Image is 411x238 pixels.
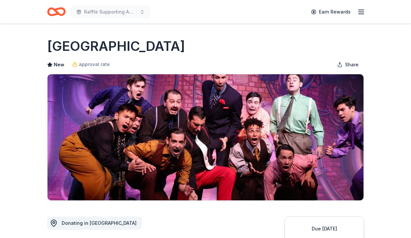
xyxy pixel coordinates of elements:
[332,58,364,71] button: Share
[307,6,355,18] a: Earn Rewards
[293,225,356,233] div: Due [DATE]
[72,60,110,68] a: approval rate
[84,8,137,16] span: Raffle Supporting American [MEDICAL_DATA] Society's "Making Strides Against [MEDICAL_DATA]"
[79,60,110,68] span: approval rate
[47,37,185,55] h1: [GEOGRAPHIC_DATA]
[47,4,66,19] a: Home
[47,74,364,200] img: Image for Plaza's Broadway Long Island
[71,5,150,18] button: Raffle Supporting American [MEDICAL_DATA] Society's "Making Strides Against [MEDICAL_DATA]"
[54,61,64,69] span: New
[345,61,359,69] span: Share
[62,220,137,226] span: Donating in [GEOGRAPHIC_DATA]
